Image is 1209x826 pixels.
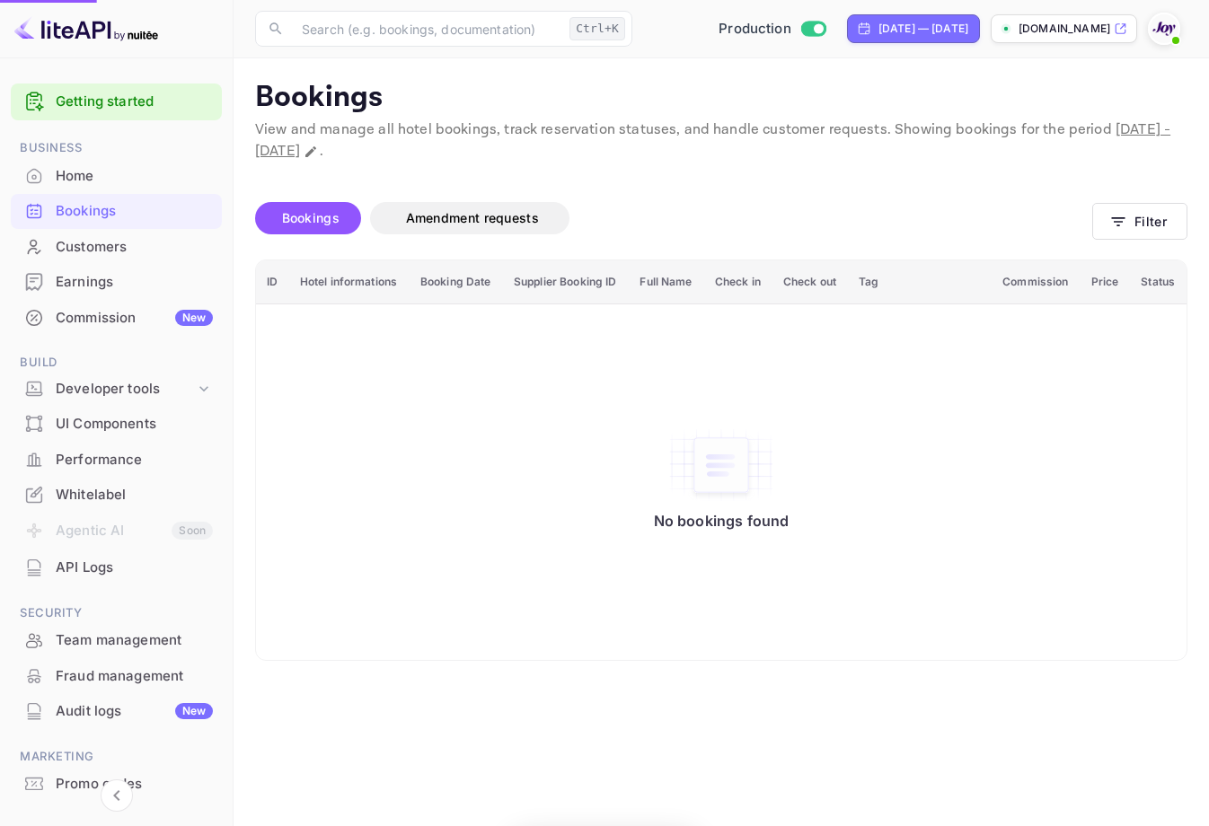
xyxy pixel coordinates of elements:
th: Supplier Booking ID [503,260,629,304]
a: Whitelabel [11,478,222,511]
div: Commission [56,308,213,329]
th: Check out [772,260,848,304]
th: Price [1081,260,1130,304]
div: Whitelabel [56,485,213,505]
div: Audit logsNew [11,694,222,729]
div: UI Components [56,414,213,435]
div: Ctrl+K [569,17,625,40]
a: Fraud management [11,659,222,692]
div: Team management [56,630,213,651]
div: Bookings [56,201,213,222]
div: Customers [56,237,213,258]
a: UI Components [11,407,222,440]
div: Earnings [56,272,213,293]
div: Customers [11,230,222,265]
th: Status [1130,260,1187,304]
div: Home [56,166,213,187]
th: Hotel informations [289,260,410,304]
div: API Logs [56,558,213,578]
th: ID [256,260,289,304]
p: Bookings [255,80,1187,116]
p: No bookings found [654,512,790,530]
a: CommissionNew [11,301,222,334]
p: [DOMAIN_NAME] [1019,21,1110,37]
a: Home [11,159,222,192]
div: Fraud management [56,666,213,687]
span: Bookings [282,210,340,225]
div: Earnings [11,265,222,300]
div: Promo codes [11,767,222,802]
p: View and manage all hotel bookings, track reservation statuses, and handle customer requests. Sho... [255,119,1187,163]
a: Earnings [11,265,222,298]
span: Security [11,603,222,623]
table: booking table [256,260,1187,660]
div: Promo codes [56,774,213,795]
a: Team management [11,623,222,656]
div: Developer tools [56,379,195,400]
a: API Logs [11,550,222,584]
button: Change date range [302,143,320,161]
th: Check in [704,260,772,304]
div: Team management [11,623,222,658]
span: Marketing [11,747,222,767]
span: [DATE] - [DATE] [255,120,1170,161]
div: Developer tools [11,373,222,405]
a: Bookings [11,194,222,227]
th: Tag [848,260,992,304]
div: Switch to Sandbox mode [711,19,833,40]
a: Customers [11,230,222,263]
button: Filter [1092,203,1187,240]
div: CommissionNew [11,301,222,336]
div: UI Components [11,407,222,442]
div: Performance [56,450,213,470]
th: Booking Date [410,260,503,304]
a: Performance [11,443,222,476]
button: Collapse navigation [101,779,133,812]
div: Whitelabel [11,478,222,513]
div: Audit logs [56,701,213,722]
div: [DATE] — [DATE] [878,21,968,37]
span: Production [719,19,791,40]
span: Amendment requests [406,210,539,225]
th: Commission [992,260,1081,304]
a: Getting started [56,92,213,112]
div: Performance [11,443,222,478]
div: Getting started [11,83,222,120]
img: With Joy [1150,14,1178,43]
div: account-settings tabs [255,202,1092,234]
img: No bookings found [667,427,775,503]
div: Home [11,159,222,194]
th: Full Name [629,260,703,304]
input: Search (e.g. bookings, documentation) [291,11,562,47]
div: New [175,310,213,326]
a: Audit logsNew [11,694,222,727]
div: Fraud management [11,659,222,694]
a: Promo codes [11,767,222,800]
span: Business [11,138,222,158]
div: New [175,703,213,719]
img: LiteAPI logo [14,14,158,43]
div: Bookings [11,194,222,229]
div: API Logs [11,550,222,585]
span: Build [11,353,222,373]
